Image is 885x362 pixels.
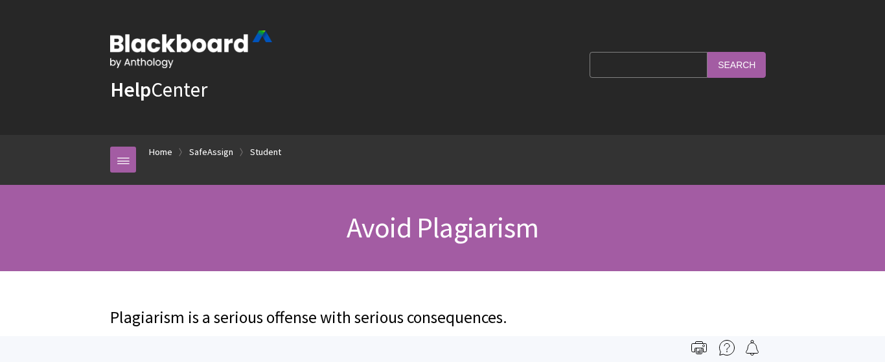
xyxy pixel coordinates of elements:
input: Search [707,52,766,77]
a: HelpCenter [110,77,207,103]
span: Avoid Plagiarism [347,210,538,245]
strong: Help [110,77,151,103]
a: SafeAssign [189,144,233,160]
a: Home [149,144,172,160]
p: Plagiarism is a serious offense with serious consequences. [110,306,775,330]
a: Student [250,144,281,160]
img: Print [691,340,707,356]
img: Follow this page [744,340,760,356]
img: Blackboard by Anthology [110,30,272,68]
img: More help [719,340,735,356]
